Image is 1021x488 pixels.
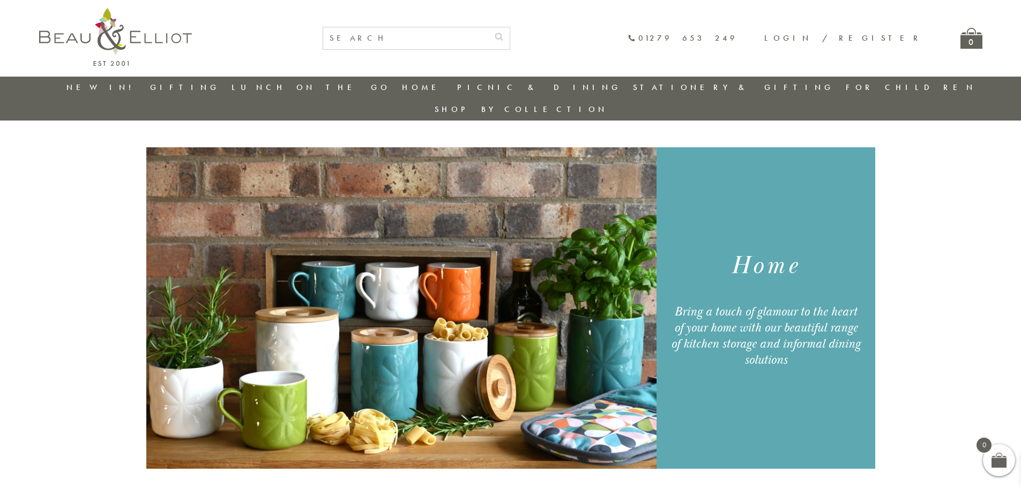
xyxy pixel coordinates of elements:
a: Picnic & Dining [457,82,621,93]
input: SEARCH [323,27,488,49]
a: Home [402,82,445,93]
a: Login / Register [764,33,923,43]
a: 01279 653 249 [628,34,737,43]
a: Shop by collection [435,104,608,115]
a: Stationery & Gifting [633,82,834,93]
a: Lunch On The Go [232,82,390,93]
span: 0 [977,438,992,453]
a: For Children [846,82,976,93]
a: Gifting [150,82,220,93]
a: New in! [66,82,138,93]
h1: Home [669,250,862,282]
div: Bring a touch of glamour to the heart of your home with our beautiful range of kitchen storage an... [669,304,862,368]
img: logo [39,8,192,66]
a: 0 [960,28,982,49]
